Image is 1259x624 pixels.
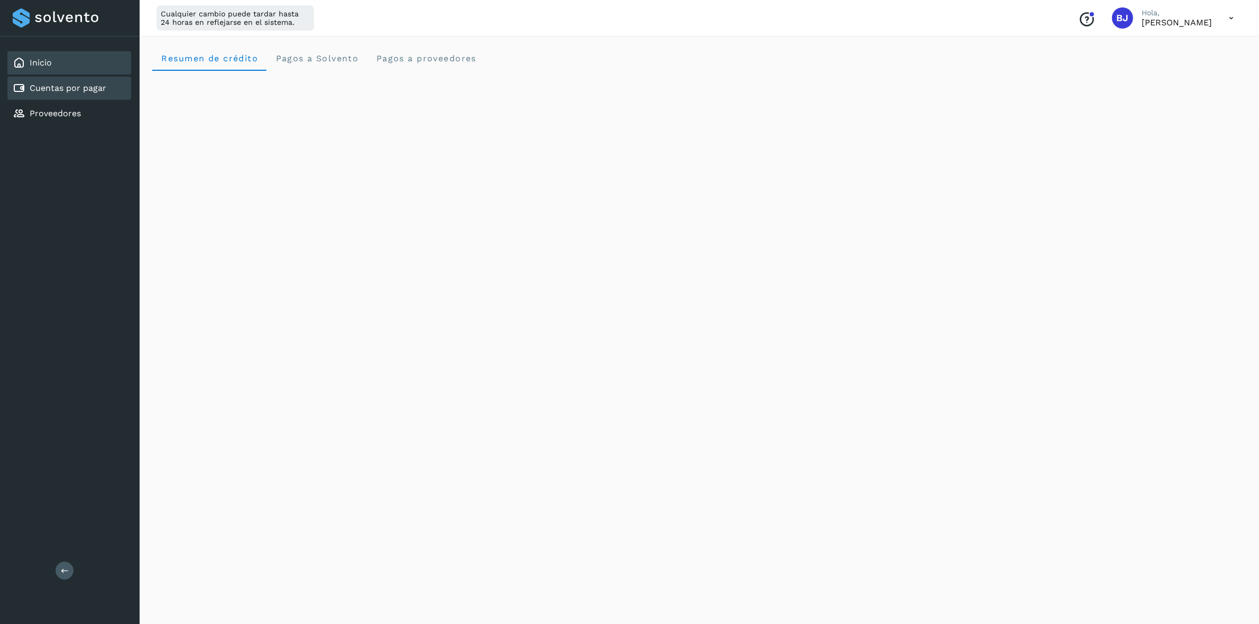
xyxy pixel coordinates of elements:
[30,58,52,68] a: Inicio
[30,83,106,93] a: Cuentas por pagar
[1142,8,1212,17] p: Hola,
[7,51,131,74] div: Inicio
[157,5,314,31] div: Cualquier cambio puede tardar hasta 24 horas en reflejarse en el sistema.
[1142,17,1212,27] p: Brayant Javier Rocha Martinez
[7,77,131,100] div: Cuentas por pagar
[7,102,131,125] div: Proveedores
[375,53,476,63] span: Pagos a proveedores
[275,53,359,63] span: Pagos a Solvento
[30,108,81,118] a: Proveedores
[161,53,258,63] span: Resumen de crédito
